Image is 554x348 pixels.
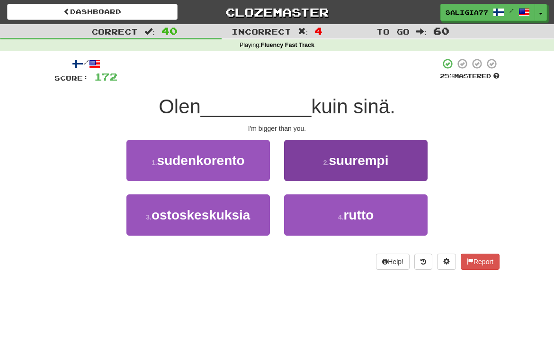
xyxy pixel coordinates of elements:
[446,8,488,17] span: Saligia77
[201,95,312,118] span: __________
[461,254,500,270] button: Report
[414,254,432,270] button: Round history (alt+y)
[126,140,270,181] button: 1.sudenkorento
[344,208,374,222] span: rutto
[94,71,117,82] span: 172
[161,25,178,37] span: 40
[433,25,449,37] span: 60
[126,194,270,236] button: 3.ostoskeskuksia
[192,4,362,20] a: Clozemaster
[329,153,388,168] span: suurempi
[54,58,117,70] div: /
[416,27,427,36] span: :
[261,42,314,48] strong: Fluency Fast Track
[338,213,344,221] small: 4 .
[376,27,410,36] span: To go
[152,159,157,166] small: 1 .
[54,74,89,82] span: Score:
[157,153,245,168] span: sudenkorento
[232,27,291,36] span: Incorrect
[440,72,454,80] span: 25 %
[91,27,138,36] span: Correct
[54,124,500,133] div: I'm bigger than you.
[440,4,535,21] a: Saligia77 /
[323,159,329,166] small: 2 .
[311,95,395,118] span: kuin sinä.
[159,95,201,118] span: Olen
[440,72,500,81] div: Mastered
[152,208,250,222] span: ostoskeskuksia
[509,8,514,14] span: /
[376,254,410,270] button: Help!
[146,213,152,221] small: 3 .
[314,25,322,37] span: 4
[284,194,428,236] button: 4.rutto
[144,27,155,36] span: :
[298,27,308,36] span: :
[284,140,428,181] button: 2.suurempi
[7,4,178,20] a: Dashboard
